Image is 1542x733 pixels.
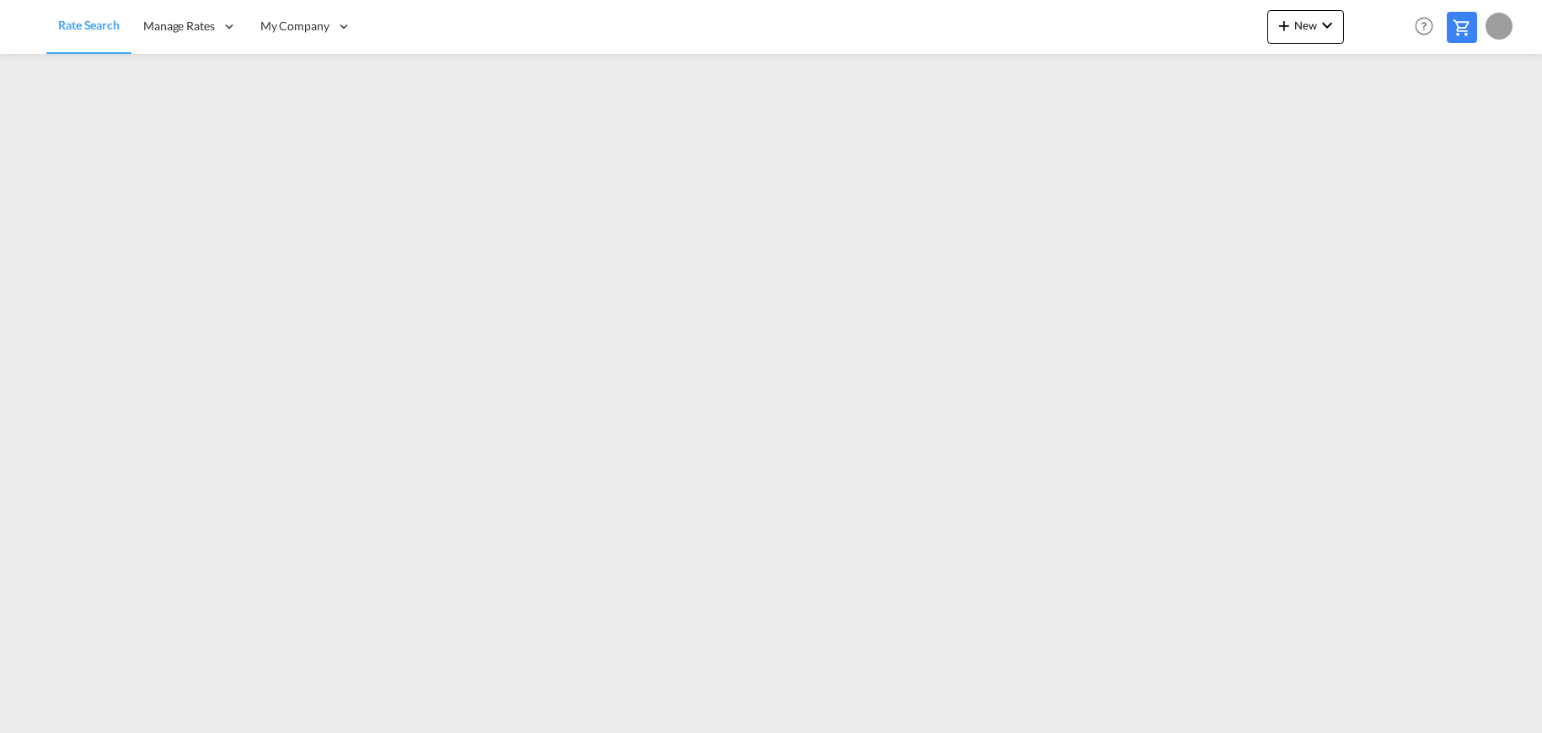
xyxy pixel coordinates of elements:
span: Rate Search [58,18,120,32]
div: Help [1410,12,1447,42]
md-icon: icon-chevron-down [1317,15,1337,35]
md-icon: icon-plus 400-fg [1274,15,1294,35]
span: New [1274,19,1337,32]
button: icon-plus 400-fgNewicon-chevron-down [1267,10,1344,44]
span: My Company [260,18,329,35]
span: Help [1410,12,1438,40]
span: Manage Rates [143,18,215,35]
